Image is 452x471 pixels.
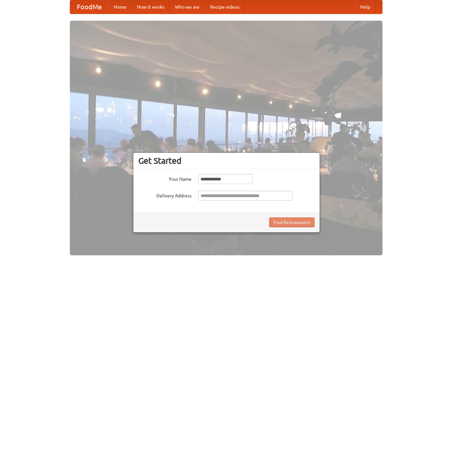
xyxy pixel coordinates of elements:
[138,191,192,199] label: Delivery Address
[70,0,108,14] a: FoodMe
[138,174,192,182] label: Your Name
[138,156,315,166] h3: Get Started
[108,0,132,14] a: Home
[205,0,245,14] a: Recipe videos
[269,217,315,227] button: Find Restaurants!
[170,0,205,14] a: Who we are
[132,0,170,14] a: How it works
[355,0,376,14] a: Help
